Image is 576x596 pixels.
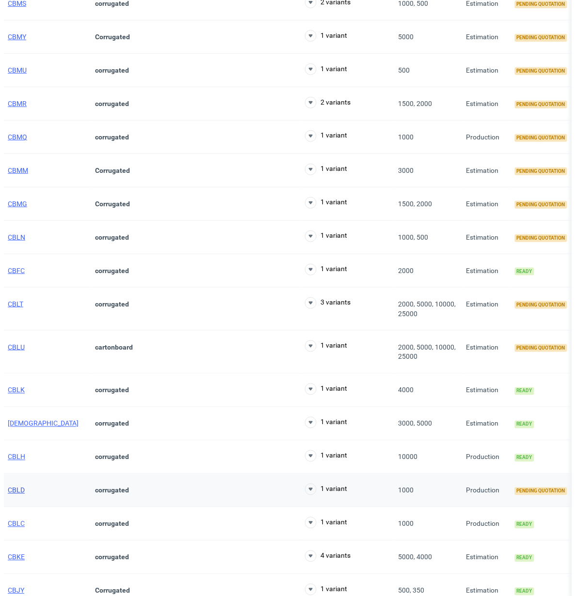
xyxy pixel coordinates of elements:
span: CBLU [8,343,25,351]
strong: corrugated [95,100,129,107]
strong: Corrugated [95,200,130,208]
div: Production [463,121,511,154]
button: 1 variant [305,340,347,352]
strong: corrugated [95,420,129,428]
a: CBJY [8,587,24,595]
span: CBMY [8,33,26,41]
div: Estimation [463,254,511,288]
span: Pending quotation [515,344,567,352]
strong: corrugated [95,133,129,141]
span: Pending quotation [515,488,567,495]
span: Pending quotation [515,134,567,142]
div: Estimation [463,374,511,407]
a: CBMQ [8,133,27,141]
a: CBLN [8,233,25,241]
button: 2 variants [305,97,351,108]
span: Pending quotation [515,34,567,42]
span: 3000 [399,167,414,174]
button: 3 variants [305,297,351,309]
span: Pending quotation [515,301,567,309]
span: Pending quotation [515,201,567,209]
a: CBLD [8,487,25,494]
strong: Corrugated [95,167,130,174]
span: CBMM [8,167,28,174]
a: CBLH [8,453,25,461]
a: CBLK [8,386,25,394]
span: 5000 [399,33,414,41]
a: CBKE [8,553,25,561]
button: 4 variants [305,550,351,562]
span: Ready [515,421,534,428]
button: 1 variant [305,264,347,275]
div: Estimation [463,187,511,221]
button: 1 variant [305,130,347,142]
a: CBMU [8,66,27,74]
a: [DEMOGRAPHIC_DATA] [8,420,79,428]
strong: corrugated [95,267,129,275]
span: Pending quotation [515,0,567,8]
strong: corrugated [95,520,129,528]
span: 3000, 5000 [399,420,432,428]
button: 1 variant [305,484,347,495]
span: 1000 [399,487,414,494]
span: 500, 350 [399,587,425,595]
button: 1 variant [305,197,347,209]
span: 1000 [399,133,414,141]
div: Production [463,507,511,541]
button: 1 variant [305,383,347,395]
div: Estimation [463,331,511,374]
span: 4000 [399,386,414,394]
a: CBMR [8,100,27,107]
button: 1 variant [305,584,347,596]
span: Ready [515,588,534,596]
div: Estimation [463,541,511,574]
span: Ready [515,454,534,462]
span: 1000, 500 [399,233,429,241]
span: Pending quotation [515,67,567,75]
strong: corrugated [95,233,129,241]
div: Production [463,441,511,474]
strong: Corrugated [95,587,130,595]
button: 1 variant [305,63,347,75]
div: Production [463,474,511,507]
button: 1 variant [305,164,347,175]
span: Ready [515,268,534,275]
button: 1 variant [305,30,347,42]
strong: corrugated [95,300,129,308]
strong: corrugated [95,386,129,394]
span: Ready [515,387,534,395]
strong: corrugated [95,453,129,461]
button: 1 variant [305,517,347,529]
div: Estimation [463,20,511,54]
span: 500 [399,66,410,74]
div: Estimation [463,288,511,331]
span: 1000 [399,520,414,528]
span: 1500, 2000 [399,100,432,107]
strong: Corrugated [95,33,130,41]
span: 2000, 5000, 10000, 25000 [399,343,456,361]
a: CBMG [8,200,27,208]
div: Estimation [463,87,511,121]
span: Pending quotation [515,101,567,108]
span: 2000 [399,267,414,275]
span: 1500, 2000 [399,200,432,208]
span: Ready [515,521,534,529]
div: Estimation [463,407,511,441]
a: CBLC [8,520,25,528]
a: CBLT [8,300,23,308]
a: CBFC [8,267,25,275]
div: Estimation [463,154,511,187]
strong: corrugated [95,553,129,561]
